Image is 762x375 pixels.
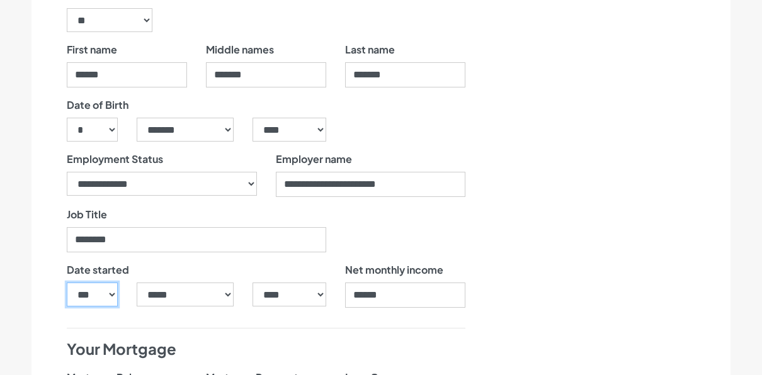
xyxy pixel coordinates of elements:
[67,98,128,113] label: Date of Birth
[345,262,443,277] label: Net monthly income
[345,42,395,57] label: Last name
[276,152,352,167] label: Employer name
[67,207,107,222] label: Job Title
[67,42,117,57] label: First name
[67,152,163,167] label: Employment Status
[67,262,129,277] label: Date started
[67,339,465,360] h4: Your Mortgage
[206,42,274,57] label: Middle names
